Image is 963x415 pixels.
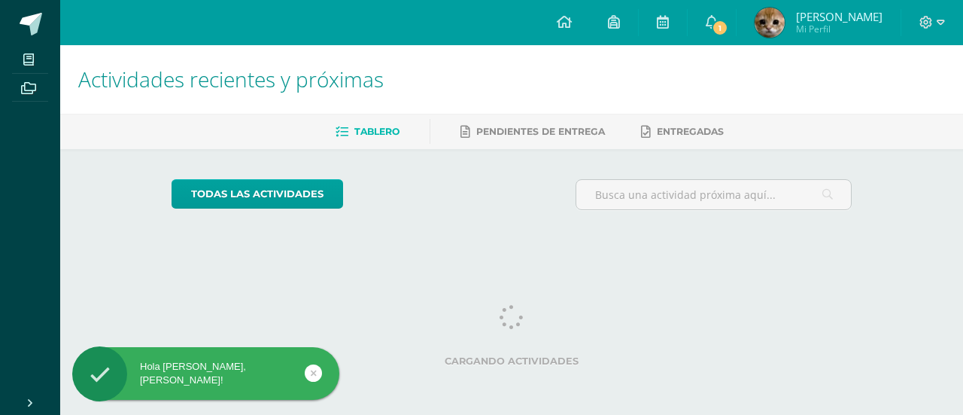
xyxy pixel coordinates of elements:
[172,179,343,209] a: todas las Actividades
[172,355,852,367] label: Cargando actividades
[72,360,339,387] div: Hola [PERSON_NAME], [PERSON_NAME]!
[460,120,605,144] a: Pendientes de entrega
[576,180,852,209] input: Busca una actividad próxima aquí...
[755,8,785,38] img: 8762b6bb3af3da8fe1474ae5a1e34521.png
[336,120,399,144] a: Tablero
[354,126,399,137] span: Tablero
[641,120,724,144] a: Entregadas
[796,23,882,35] span: Mi Perfil
[657,126,724,137] span: Entregadas
[796,9,882,24] span: [PERSON_NAME]
[476,126,605,137] span: Pendientes de entrega
[78,65,384,93] span: Actividades recientes y próximas
[712,20,728,36] span: 1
